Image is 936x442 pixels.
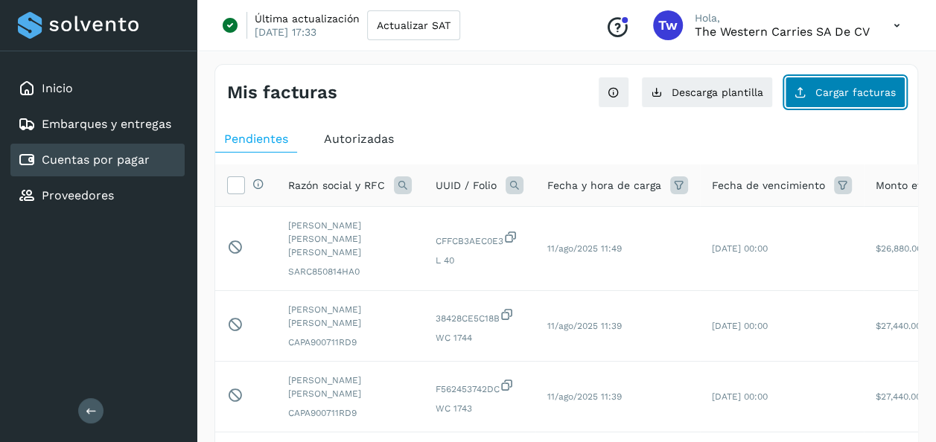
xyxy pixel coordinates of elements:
[436,378,523,396] span: F562453742DC
[255,12,360,25] p: Última actualización
[712,321,768,331] span: [DATE] 00:00
[377,20,451,31] span: Actualizar SAT
[42,117,171,131] a: Embarques y entregas
[436,254,523,267] span: L 40
[288,178,385,193] span: Razón social y RFC
[367,10,460,40] button: Actualizar SAT
[712,391,768,402] span: [DATE] 00:00
[227,82,337,103] h4: Mis facturas
[547,178,661,193] span: Fecha y hora de carga
[695,12,870,25] p: Hola,
[10,108,185,141] div: Embarques y entregas
[436,402,523,415] span: WC 1743
[547,321,622,331] span: 11/ago/2025 11:39
[324,132,394,146] span: Autorizadas
[288,406,412,420] span: CAPA900711RD9
[436,307,523,325] span: 38428CE5C18B
[436,331,523,345] span: WC 1744
[815,87,896,97] span: Cargar facturas
[42,153,150,167] a: Cuentas por pagar
[547,243,622,254] span: 11/ago/2025 11:49
[695,25,870,39] p: The western carries SA de CV
[10,144,185,176] div: Cuentas por pagar
[712,243,768,254] span: [DATE] 00:00
[288,374,412,400] span: [PERSON_NAME] [PERSON_NAME]
[288,265,412,278] span: SARC850814HA0
[255,25,316,39] p: [DATE] 17:33
[436,230,523,248] span: CFFCB3AEC0E3
[10,72,185,105] div: Inicio
[436,178,497,193] span: UUID / Folio
[288,219,412,259] span: [PERSON_NAME] [PERSON_NAME] [PERSON_NAME]
[641,77,773,108] button: Descarga plantilla
[672,87,763,97] span: Descarga plantilla
[42,188,114,202] a: Proveedores
[712,178,825,193] span: Fecha de vencimiento
[10,179,185,212] div: Proveedores
[547,391,622,402] span: 11/ago/2025 11:39
[42,81,73,95] a: Inicio
[224,132,288,146] span: Pendientes
[288,336,412,349] span: CAPA900711RD9
[785,77,905,108] button: Cargar facturas
[288,303,412,330] span: [PERSON_NAME] [PERSON_NAME]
